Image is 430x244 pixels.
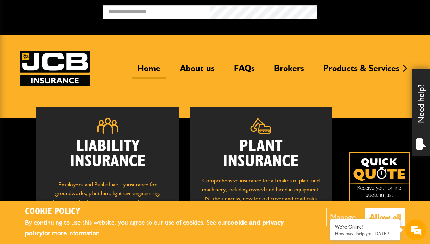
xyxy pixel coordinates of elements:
button: Allow all [365,208,405,226]
img: JCB Insurance Services logo [20,51,90,86]
a: Products & Services [318,63,405,79]
p: Employers' and Public Liability insurance for groundworks, plant hire, light civil engineering, d... [47,180,169,220]
button: Broker Login [317,5,425,16]
p: How may I help you today? [335,231,395,236]
h2: Plant Insurance [200,139,322,169]
button: Manage [326,208,360,226]
a: FAQs [229,63,260,79]
p: By continuing to use this website, you agree to our use of cookies. See our for more information. [25,217,305,239]
p: Comprehensive insurance for all makes of plant and machinery, including owned and hired in equipm... [200,176,322,212]
a: Home [132,63,166,79]
div: We're Online! [335,224,395,230]
h2: Liability Insurance [47,139,169,173]
h2: Cookie Policy [25,206,305,217]
a: Brokers [269,63,309,79]
a: About us [175,63,220,79]
div: Need help? [412,69,430,156]
a: JCB Insurance Services [20,51,90,86]
img: Quick Quote [349,152,410,213]
a: Get your insurance quote isn just 2-minutes [349,152,410,213]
